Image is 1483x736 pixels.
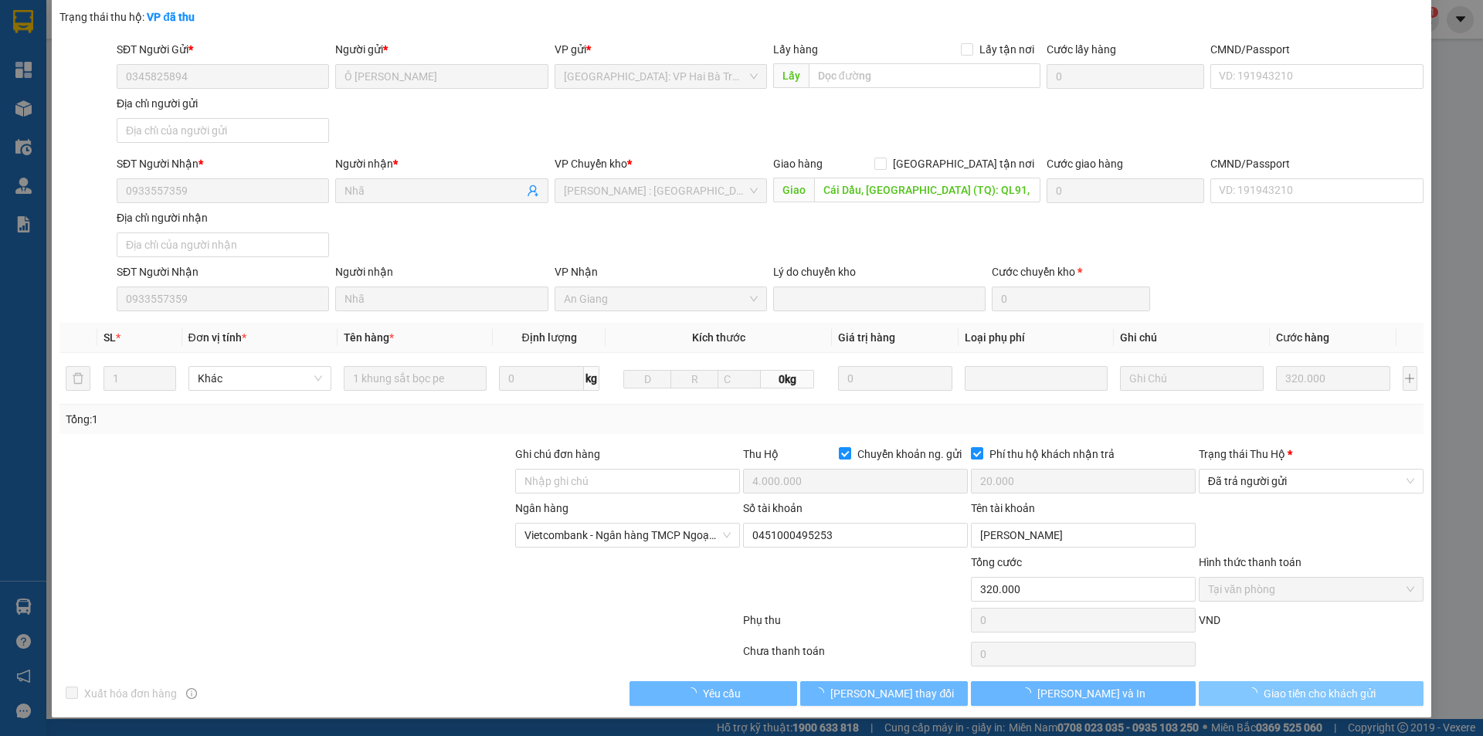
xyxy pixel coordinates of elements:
[555,263,767,280] div: VP Nhận
[773,63,809,88] span: Lấy
[692,331,745,344] span: Kích thước
[117,209,329,226] div: Địa chỉ người nhận
[527,185,539,197] span: user-add
[344,331,394,344] span: Tên hàng
[623,370,671,388] input: D
[1264,685,1376,702] span: Giao tiền cho khách gửi
[515,469,740,493] input: Ghi chú đơn hàng
[344,366,487,391] input: VD: Bàn, Ghế
[335,155,548,172] div: Người nhận
[564,287,758,310] span: An Giang
[813,687,830,698] span: loading
[564,179,758,202] span: Hồ Chí Minh : Kho Quận 12
[186,688,197,699] span: info-circle
[773,178,814,202] span: Giao
[1199,446,1424,463] div: Trạng thái Thu Hộ
[838,331,895,344] span: Giá trị hàng
[1114,323,1269,353] th: Ghi chú
[555,158,627,170] span: VP Chuyển kho
[838,366,953,391] input: 0
[147,11,195,23] b: VP đã thu
[117,41,329,58] div: SĐT Người Gửi
[741,643,969,670] div: Chưa thanh toán
[1047,64,1204,89] input: Cước lấy hàng
[555,41,767,58] div: VP gửi
[66,366,90,391] button: delete
[800,681,968,706] button: [PERSON_NAME] thay đổi
[1210,41,1423,58] div: CMND/Passport
[992,263,1149,280] div: Cước chuyển kho
[773,43,818,56] span: Lấy hàng
[761,370,813,388] span: 0kg
[1276,331,1329,344] span: Cước hàng
[584,366,599,391] span: kg
[809,63,1040,88] input: Dọc đường
[1037,685,1145,702] span: [PERSON_NAME] và In
[851,446,968,463] span: Chuyển khoản ng. gửi
[743,523,968,548] input: Số tài khoản
[78,685,183,702] span: Xuất hóa đơn hàng
[814,178,1040,202] input: Dọc đường
[741,612,969,639] div: Phụ thu
[1199,556,1301,568] label: Hình thức thanh toán
[198,367,322,390] span: Khác
[830,685,954,702] span: [PERSON_NAME] thay đổi
[188,331,246,344] span: Đơn vị tính
[743,448,779,460] span: Thu Hộ
[117,95,329,112] div: Địa chỉ người gửi
[670,370,718,388] input: R
[773,263,986,280] div: Lý do chuyển kho
[335,41,548,58] div: Người gửi
[703,685,741,702] span: Yêu cầu
[515,448,600,460] label: Ghi chú đơn hàng
[1247,687,1264,698] span: loading
[335,263,548,280] div: Người nhận
[1403,366,1417,391] button: plus
[1199,614,1220,626] span: VND
[117,232,329,257] input: Địa chỉ của người nhận
[59,8,341,25] div: Trạng thái thu hộ:
[971,523,1196,548] input: Tên tài khoản
[959,323,1114,353] th: Loại phụ phí
[1020,687,1037,698] span: loading
[1276,366,1391,391] input: 0
[686,687,703,698] span: loading
[515,502,568,514] label: Ngân hàng
[117,118,329,143] input: Địa chỉ của người gửi
[524,524,731,547] span: Vietcombank - Ngân hàng TMCP Ngoại Thương Việt Nam
[1047,43,1116,56] label: Cước lấy hàng
[1210,155,1423,172] div: CMND/Passport
[983,446,1121,463] span: Phí thu hộ khách nhận trả
[1047,158,1123,170] label: Cước giao hàng
[521,331,576,344] span: Định lượng
[743,502,803,514] label: Số tài khoản
[971,556,1022,568] span: Tổng cước
[971,681,1196,706] button: [PERSON_NAME] và In
[1208,470,1414,493] span: Đã trả người gửi
[104,331,116,344] span: SL
[1120,366,1263,391] input: Ghi Chú
[971,502,1035,514] label: Tên tài khoản
[887,155,1040,172] span: [GEOGRAPHIC_DATA] tận nơi
[773,158,823,170] span: Giao hàng
[117,155,329,172] div: SĐT Người Nhận
[718,370,761,388] input: C
[66,411,572,428] div: Tổng: 1
[1047,178,1204,203] input: Cước giao hàng
[117,263,329,280] div: SĐT Người Nhận
[1199,681,1424,706] button: Giao tiền cho khách gửi
[630,681,797,706] button: Yêu cầu
[564,65,758,88] span: Hà Nội: VP Hai Bà Trưng
[1208,578,1414,601] span: Tại văn phòng
[973,41,1040,58] span: Lấy tận nơi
